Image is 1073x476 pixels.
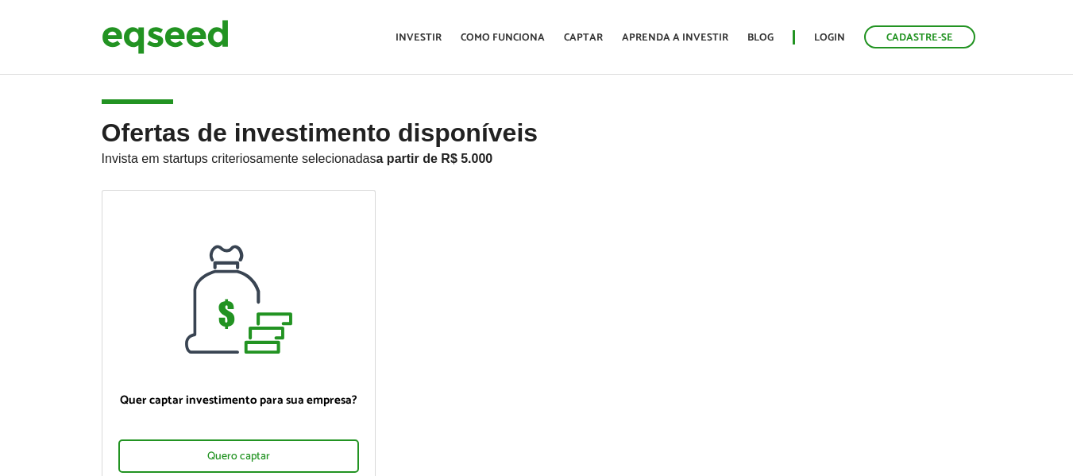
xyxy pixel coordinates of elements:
[376,152,493,165] strong: a partir de R$ 5.000
[622,33,728,43] a: Aprenda a investir
[102,119,972,190] h2: Ofertas de investimento disponíveis
[396,33,442,43] a: Investir
[102,147,972,166] p: Invista em startups criteriosamente selecionadas
[864,25,975,48] a: Cadastre-se
[814,33,845,43] a: Login
[747,33,774,43] a: Blog
[118,439,359,473] div: Quero captar
[564,33,603,43] a: Captar
[118,393,359,408] p: Quer captar investimento para sua empresa?
[102,16,229,58] img: EqSeed
[461,33,545,43] a: Como funciona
